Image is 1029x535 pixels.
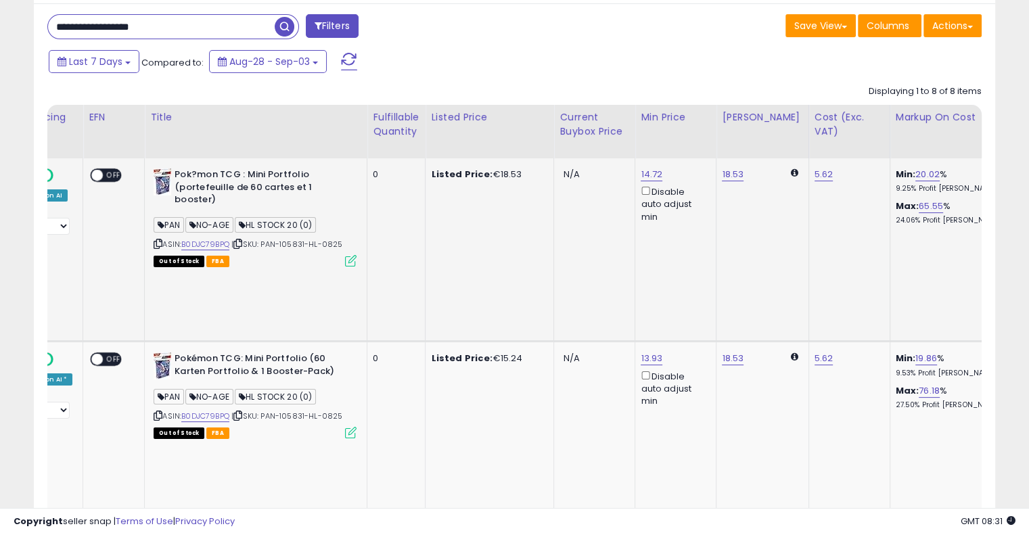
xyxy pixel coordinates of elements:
span: PAN [154,389,184,404]
span: N/A [563,352,579,365]
span: PAN [154,217,184,233]
div: €18.53 [431,168,543,181]
button: Actions [923,14,982,37]
span: Last 7 Days [69,55,122,68]
div: 0 [373,168,415,181]
div: % [896,200,1008,225]
p: 24.06% Profit [PERSON_NAME] [896,216,1008,225]
div: Listed Price [431,110,548,124]
button: Last 7 Days [49,50,139,73]
div: Markup on Cost [896,110,1013,124]
a: Terms of Use [116,515,173,528]
span: All listings that are currently out of stock and unavailable for purchase on Amazon [154,427,204,439]
p: 27.50% Profit [PERSON_NAME] [896,400,1008,410]
b: Listed Price: [431,352,493,365]
span: OFF [103,170,124,181]
div: ASIN: [154,352,357,437]
a: 18.53 [722,352,744,365]
a: 20.02 [915,168,940,181]
button: Save View [785,14,856,37]
a: 13.93 [641,352,662,365]
button: Columns [858,14,921,37]
div: Min Price [641,110,710,124]
b: Pokémon TCG: Mini Portfolio (60 Karten Portfolio & 1 Booster-Pack) [175,352,339,381]
button: Aug-28 - Sep-03 [209,50,327,73]
div: Fulfillable Quantity [373,110,419,139]
a: 5.62 [815,168,833,181]
span: HL STOCK 20 (0) [235,389,316,404]
p: 9.53% Profit [PERSON_NAME] [896,369,1008,378]
a: 5.62 [815,352,833,365]
b: Min: [896,168,916,181]
span: OFF [103,354,124,365]
span: HL STOCK 20 (0) [235,217,316,233]
div: % [896,352,1008,377]
a: 19.86 [915,352,937,365]
a: Privacy Policy [175,515,235,528]
a: 76.18 [919,384,940,398]
div: Repricing [20,110,78,124]
a: 65.55 [919,200,943,213]
p: 9.25% Profit [PERSON_NAME] [896,184,1008,193]
span: All listings that are currently out of stock and unavailable for purchase on Amazon [154,256,204,267]
span: OFF [51,170,72,181]
img: 41hK6t+9g2L._SL40_.jpg [154,168,171,195]
div: Title [150,110,361,124]
span: Aug-28 - Sep-03 [229,55,310,68]
img: 41hK6t+9g2L._SL40_.jpg [154,352,171,379]
span: N/A [563,168,579,181]
span: OFF [51,354,72,365]
div: ASIN: [154,168,357,265]
div: Disable auto adjust min [641,369,706,408]
div: % [896,168,1008,193]
a: B0DJC79BPQ [181,411,229,422]
span: FBA [206,256,229,267]
a: 18.53 [722,168,744,181]
b: Max: [896,200,919,212]
span: | SKU: PAN-105831-HL-0825 [231,239,342,250]
div: Displaying 1 to 8 of 8 items [869,85,982,98]
div: €15.24 [431,352,543,365]
b: Max: [896,384,919,397]
b: Min: [896,352,916,365]
div: 0 [373,352,415,365]
div: seller snap | | [14,515,235,528]
span: NO-AGE [185,217,233,233]
div: Disable auto adjust min [641,184,706,223]
span: Columns [867,19,909,32]
span: 2025-09-11 08:31 GMT [961,515,1015,528]
span: FBA [206,427,229,439]
b: Listed Price: [431,168,493,181]
th: The percentage added to the cost of goods (COGS) that forms the calculator for Min & Max prices. [890,105,1018,158]
span: | SKU: PAN-105831-HL-0825 [231,411,342,421]
b: Pok?mon TCG : Mini Portfolio (portefeuille de 60 cartes et 1 booster) [175,168,339,210]
a: B0DJC79BPQ [181,239,229,250]
button: Filters [306,14,359,38]
div: [PERSON_NAME] [722,110,802,124]
div: EFN [89,110,139,124]
a: 14.72 [641,168,662,181]
div: Cost (Exc. VAT) [815,110,884,139]
strong: Copyright [14,515,63,528]
span: NO-AGE [185,389,233,404]
div: Current Buybox Price [559,110,629,139]
div: % [896,385,1008,410]
span: Compared to: [141,56,204,69]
